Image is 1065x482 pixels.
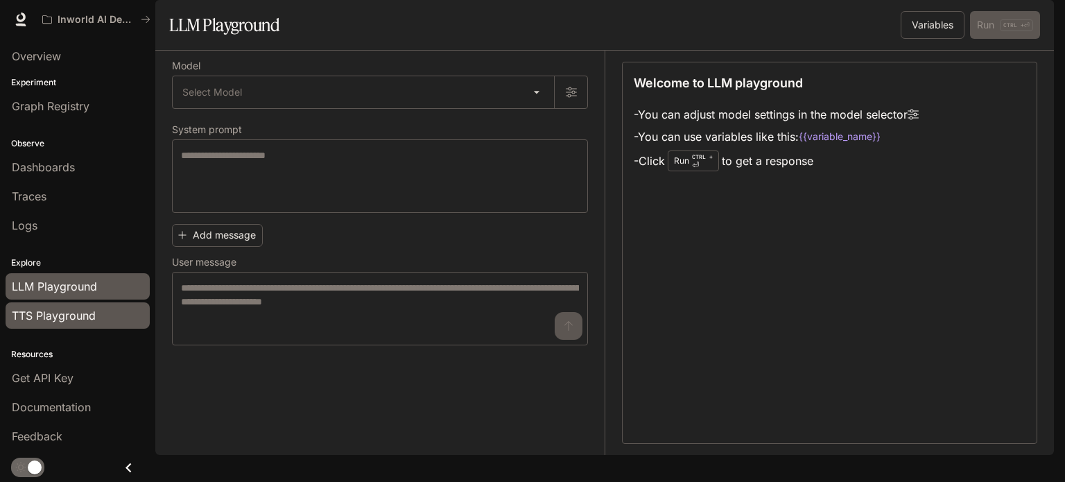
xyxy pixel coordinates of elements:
[172,125,242,135] p: System prompt
[668,150,719,171] div: Run
[36,6,157,33] button: All workspaces
[799,130,881,144] code: {{variable_name}}
[634,74,803,92] p: Welcome to LLM playground
[173,76,554,108] div: Select Model
[172,61,200,71] p: Model
[692,153,713,161] p: CTRL +
[634,103,919,126] li: - You can adjust model settings in the model selector
[58,14,135,26] p: Inworld AI Demos
[692,153,713,169] p: ⏎
[172,257,236,267] p: User message
[634,126,919,148] li: - You can use variables like this:
[172,224,263,247] button: Add message
[169,11,279,39] h1: LLM Playground
[901,11,964,39] button: Variables
[634,148,919,174] li: - Click to get a response
[182,85,242,99] span: Select Model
